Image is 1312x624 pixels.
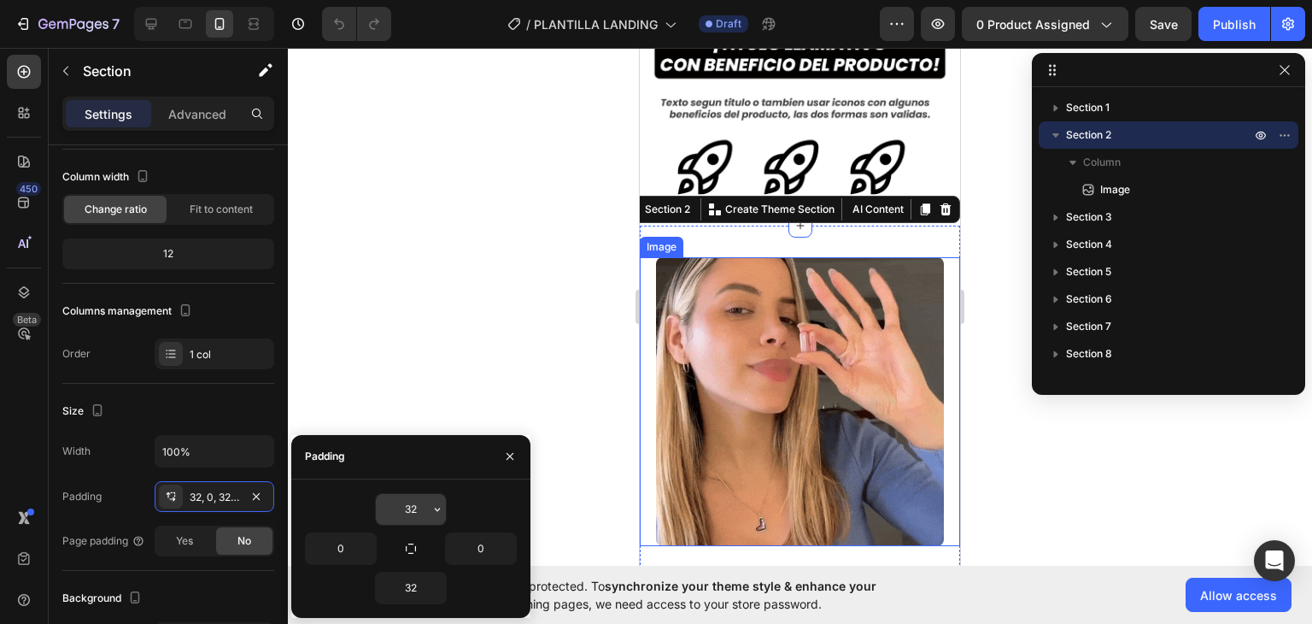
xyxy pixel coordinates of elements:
button: 7 [7,7,127,41]
div: Padding [62,489,102,504]
span: Draft [716,16,741,32]
span: Section 3 [1066,209,1112,226]
button: Publish [1198,7,1270,41]
button: Allow access [1186,578,1291,612]
span: Fit to content [190,202,253,217]
div: Order [62,346,91,362]
span: 0 product assigned [976,15,1090,33]
div: 32, 0, 32, 0 [190,490,239,505]
input: Auto [446,533,516,564]
span: synchronize your theme style & enhance your experience [397,579,876,611]
span: Save [1150,17,1178,32]
span: Section 2 [1066,127,1111,144]
input: Auto [306,533,376,564]
span: Section 4 [1066,236,1112,253]
span: Section 6 [1066,291,1112,308]
div: Open Intercom Messenger [1254,540,1295,581]
p: 7 [112,14,120,34]
span: Section 8 [1066,345,1112,362]
input: Auto [376,573,446,603]
div: 450 [16,182,41,196]
span: Column [1083,154,1121,171]
div: Width [62,444,91,459]
div: Columns management [62,300,196,323]
div: Background [62,587,145,610]
div: Page padding [62,533,145,549]
div: 1 col [190,347,270,362]
div: Publish [1213,15,1256,33]
button: 0 product assigned [962,7,1128,41]
button: Save [1135,7,1192,41]
span: Section 1 [1066,99,1110,116]
span: PLANTILLA LANDING [534,15,658,33]
span: Your page is password protected. To when designing pages, we need access to your store password. [397,577,943,613]
div: Padding [305,449,345,464]
input: Auto [376,494,446,525]
span: Yes [176,533,193,549]
span: Image [1100,181,1130,198]
div: Size [62,400,108,423]
iframe: Design area [640,48,960,566]
span: Section 7 [1066,318,1111,335]
div: Undo/Redo [322,7,391,41]
span: Section 5 [1066,263,1111,280]
p: Settings [85,105,132,123]
span: No [237,533,251,549]
div: Column width [62,166,153,189]
div: 12 [66,242,271,266]
span: Change ratio [85,202,147,217]
p: Advanced [168,105,226,123]
p: Section [83,61,223,81]
input: Auto [155,436,273,467]
span: Allow access [1200,586,1277,604]
div: Beta [13,313,41,327]
span: / [526,15,530,33]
